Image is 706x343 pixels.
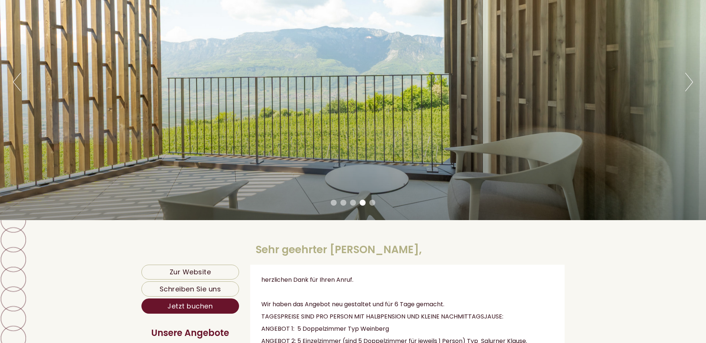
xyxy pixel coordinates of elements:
p: ANGEBOT 1: 5 Doppelzimmer Typ Weinberg [261,325,554,333]
p: TAGESPREISE SIND PRO PERSON MIT HALBPENSION UND KLEINE NACHMITTAGSJAUSE: [261,313,554,321]
a: Schreiben Sie uns [141,281,239,297]
div: [DATE] [132,6,161,18]
p: Wir haben das Angebot neu gestaltet und für 6 Tage gemacht. [261,300,554,309]
div: Sie [164,23,281,29]
h1: Sehr geehrter [PERSON_NAME], [256,244,422,256]
button: Senden [243,193,292,209]
button: Previous [13,73,21,91]
a: Zur Website [141,265,239,280]
button: Next [685,73,693,91]
p: herzlichen Dank für Ihren Anruf. [261,276,554,284]
a: Jetzt buchen [141,298,239,314]
div: Guten Tag, wie können wir Ihnen helfen? [160,22,287,44]
small: 11:03 [164,37,281,43]
div: Unsere Angebote [141,327,239,339]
